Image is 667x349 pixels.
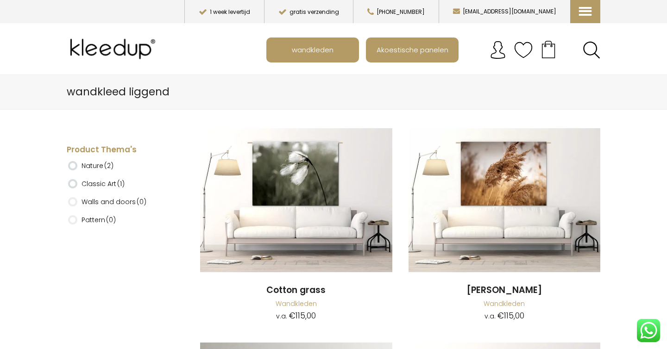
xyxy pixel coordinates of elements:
a: Cotton grass [200,284,392,297]
span: wandkleden [287,41,339,58]
img: Cotton Grass [200,128,392,272]
nav: Main menu [266,37,607,62]
bdi: 115,00 [497,310,524,321]
span: (0) [106,215,116,224]
a: Dried Reed [409,128,601,274]
span: (1) [117,179,125,188]
a: Wandkleden [276,299,317,308]
bdi: 115,00 [289,310,316,321]
span: (0) [137,197,146,206]
a: Cotton Grass [200,128,392,274]
h4: Product Thema's [67,144,173,156]
span: v.a. [485,312,496,321]
img: verlanglijstje.svg [514,41,533,59]
a: Wandkleden [484,299,525,308]
span: Akoestische panelen [371,41,453,58]
a: Search [583,41,600,59]
label: Pattern [82,212,116,228]
label: Nature [82,158,113,174]
span: € [289,310,296,321]
label: Walls and doors [82,194,146,210]
a: Your cart [533,37,564,61]
span: € [497,310,504,321]
img: Kleedup [67,31,162,68]
a: Akoestische panelen [367,38,458,62]
label: Classic Art [82,176,125,192]
span: wandkleed liggend [67,84,170,99]
img: account.svg [489,41,507,59]
a: [PERSON_NAME] [409,284,601,297]
img: Dried Reed [409,128,601,272]
a: wandkleden [267,38,358,62]
span: (2) [104,161,113,170]
span: v.a. [276,312,287,321]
